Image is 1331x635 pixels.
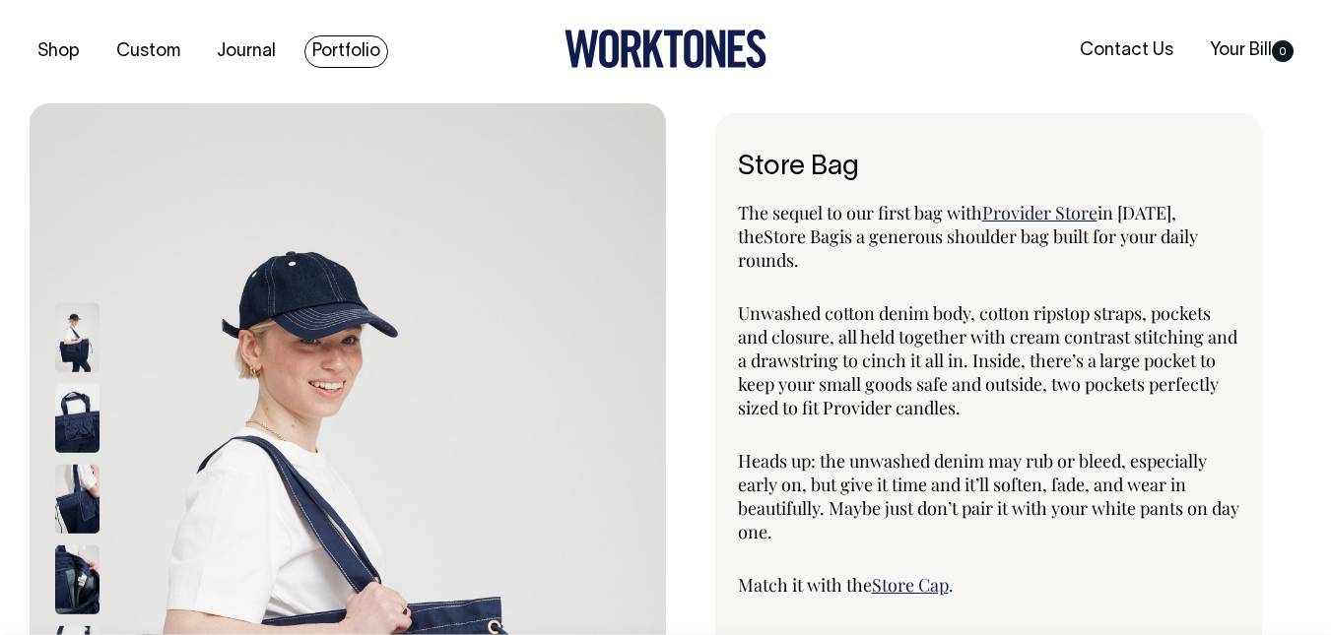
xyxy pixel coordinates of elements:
a: Provider Store [982,201,1098,224]
span: Match it with the . [738,573,954,597]
a: Shop [30,35,88,68]
img: indigo-denim [55,384,100,453]
span: The sequel to our first bag with [738,201,982,224]
span: Heads up: the unwashed denim may rub or bleed, especially early on, but give it time and it’ll so... [738,449,1239,543]
span: in [DATE], the [738,201,1176,248]
a: Store Cap [872,573,949,597]
img: indigo-denim [55,545,100,614]
img: indigo-denim [55,303,100,372]
span: Unwashed cotton denim body, cotton ripstop straps, pockets and closure, all held together with cr... [738,301,1237,419]
a: Custom [108,35,188,68]
h1: Store Bag [738,153,1240,183]
img: indigo-denim [55,465,100,534]
span: is a generous shoulder bag built for your daily rounds. [738,224,1198,272]
a: Portfolio [304,35,388,68]
span: Store Bag [764,224,839,248]
a: Contact Us [1072,34,1181,67]
a: Your Bill0 [1202,34,1301,67]
a: Journal [209,35,284,68]
span: 0 [1272,40,1294,62]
